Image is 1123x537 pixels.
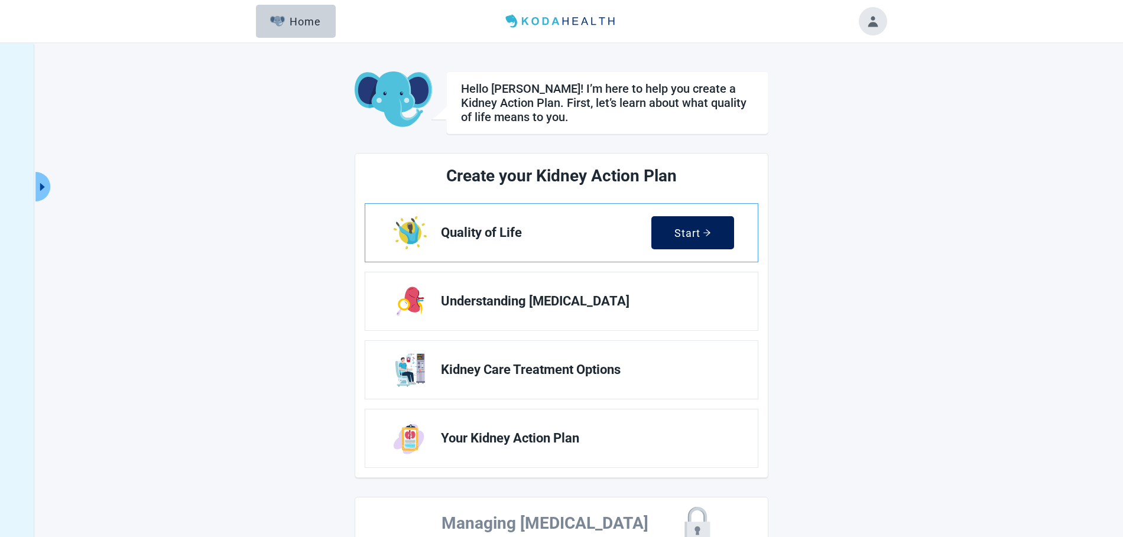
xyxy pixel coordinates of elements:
[35,172,50,201] button: Expand menu
[859,7,887,35] button: Toggle account menu
[270,16,285,27] img: Elephant
[441,431,725,445] span: Your Kidney Action Plan
[256,5,336,38] button: ElephantHome
[703,229,711,237] span: arrow-right
[674,227,711,239] div: Start
[365,409,758,467] a: View Your Kidney Action Plan section
[409,163,714,189] h2: Create your Kidney Action Plan
[365,204,758,262] a: Start Quality of Life section
[409,510,681,536] h2: Managing [MEDICAL_DATA]
[441,363,725,377] span: Kidney Care Treatment Options
[355,71,432,128] img: Koda Elephant
[441,226,651,240] span: Quality of Life
[37,181,48,193] span: caret-right
[441,294,725,308] span: Understanding [MEDICAL_DATA]
[365,272,758,330] a: Edit Understanding Kidney Disease section
[461,82,754,124] h1: Hello [PERSON_NAME]! I’m here to help you create a Kidney Action Plan. First, let’s learn about w...
[365,341,758,399] a: Edit Kidney Care Treatment Options section
[501,12,622,31] img: Koda Health
[270,15,321,27] div: Home
[651,216,734,249] button: Startarrow-right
